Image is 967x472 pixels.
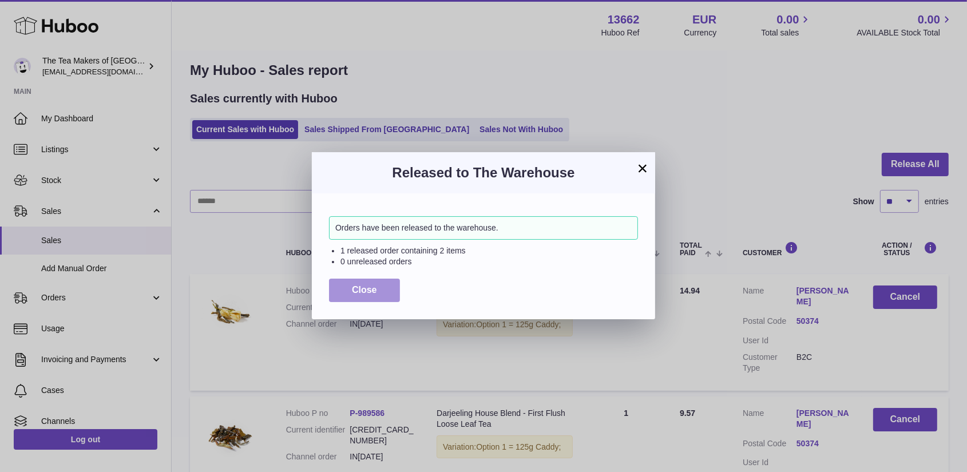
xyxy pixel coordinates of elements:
[329,164,638,182] h3: Released to The Warehouse
[340,245,638,256] li: 1 released order containing 2 items
[329,279,400,302] button: Close
[352,285,377,295] span: Close
[636,161,649,175] button: ×
[340,256,638,267] li: 0 unreleased orders
[329,216,638,240] div: Orders have been released to the warehouse.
